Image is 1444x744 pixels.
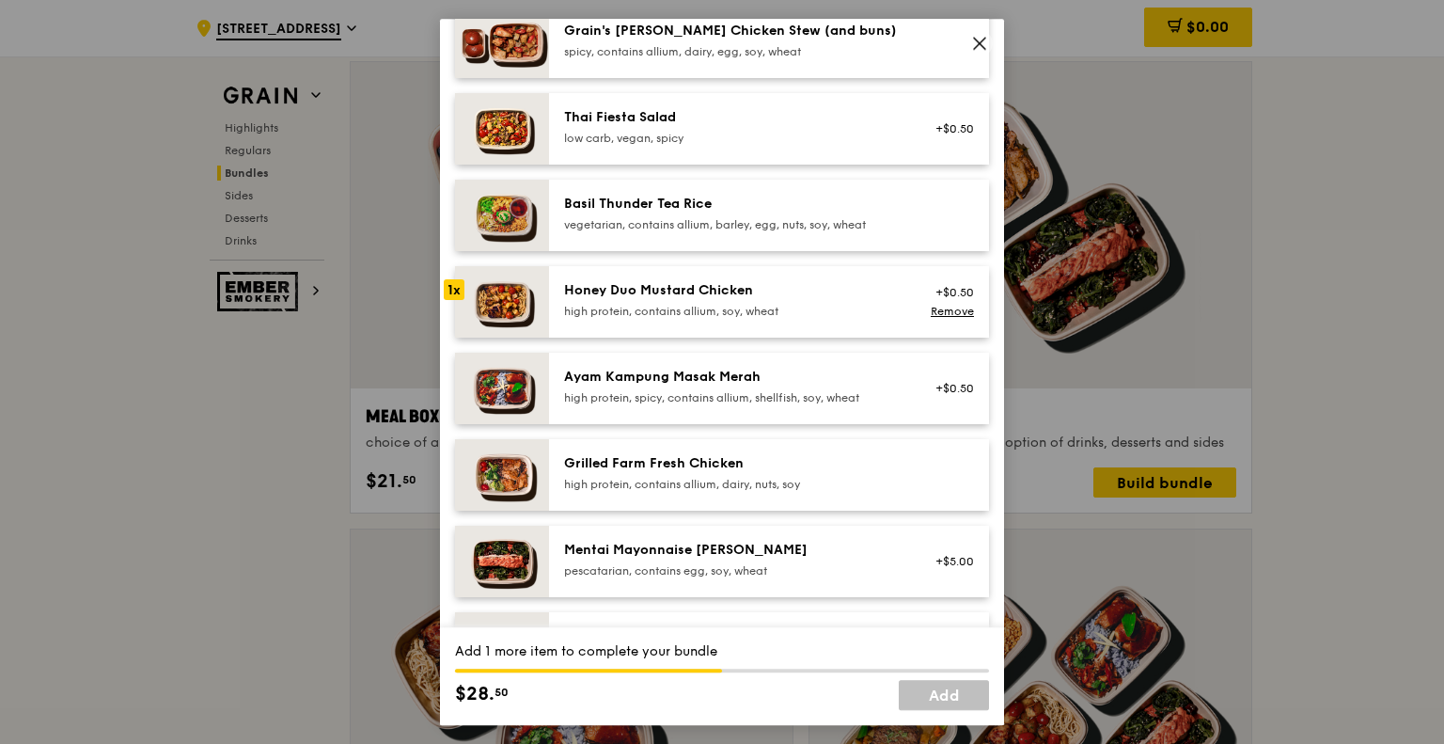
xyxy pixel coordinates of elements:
div: +$0.50 [924,121,974,136]
a: Remove [931,305,974,318]
a: Add [899,680,989,710]
img: daily_normal_HORZ-Grilled-Farm-Fresh-Chicken.jpg [455,439,549,511]
div: Grain's [PERSON_NAME] Chicken Stew (and buns) [564,22,902,40]
div: low carb, vegan, spicy [564,131,902,146]
div: Thai Fiesta Salad [564,108,902,127]
div: high protein, contains allium, dairy, nuts, soy [564,477,902,492]
img: daily_normal_Mentai-Mayonnaise-Aburi-Salmon-HORZ.jpg [455,526,549,597]
div: Basil Thunder Tea Rice [564,195,902,214]
img: daily_normal_Ayam_Kampung_Masak_Merah_Horizontal_.jpg [455,353,549,424]
div: Mentai Mayonnaise [PERSON_NAME] [564,541,902,560]
div: +$0.50 [924,381,974,396]
div: vegetarian, contains allium, barley, egg, nuts, soy, wheat [564,217,902,232]
div: Add 1 more item to complete your bundle [455,642,989,661]
div: Honey Duo Mustard Chicken [564,281,902,300]
div: +$5.00 [924,554,974,569]
span: $28. [455,680,494,708]
div: high protein, contains allium, soy, wheat [564,304,902,319]
div: high protein, spicy, contains allium, shellfish, soy, wheat [564,390,902,405]
img: daily_normal_HORZ-Impossible-Hamburg-With-Japanese-Curry.jpg [455,612,549,703]
div: 1x [444,279,464,300]
div: +$0.50 [924,285,974,300]
img: daily_normal_Honey_Duo_Mustard_Chicken__Horizontal_.jpg [455,266,549,338]
img: daily_normal_HORZ-Basil-Thunder-Tea-Rice.jpg [455,180,549,251]
div: spicy, contains allium, dairy, egg, soy, wheat [564,44,902,59]
img: daily_normal_Thai_Fiesta_Salad__Horizontal_.jpg [455,93,549,165]
img: daily_normal_Grains-Curry-Chicken-Stew-HORZ.jpg [455,7,549,78]
div: Grilled Farm Fresh Chicken [564,454,902,473]
div: pescatarian, contains egg, soy, wheat [564,563,902,578]
span: 50 [494,685,509,700]
div: Ayam Kampung Masak Merah [564,368,902,387]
